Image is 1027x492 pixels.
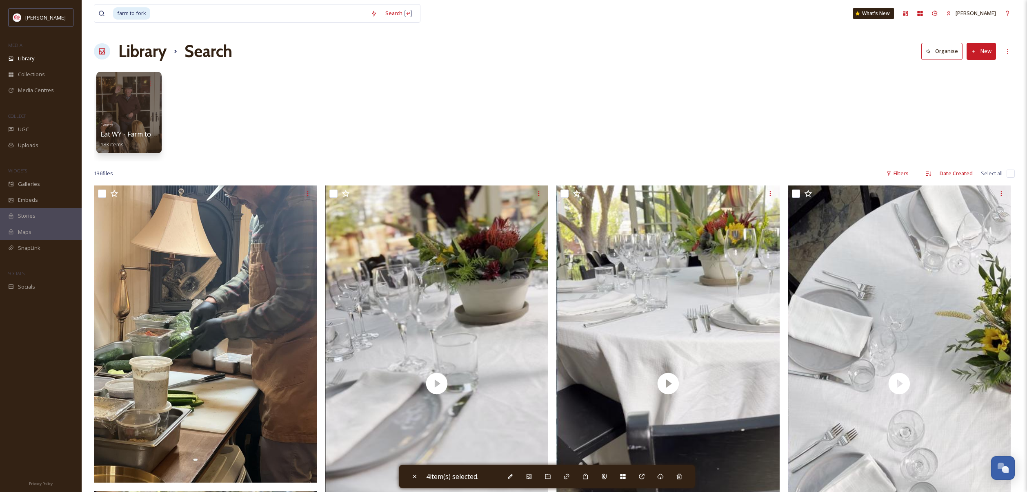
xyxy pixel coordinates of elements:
a: Organise [921,43,967,60]
a: EventsEat WY - Farm to Fork Event183 items [100,120,185,148]
a: [PERSON_NAME] [942,5,1000,21]
button: Open Chat [991,456,1015,480]
div: Search [381,5,416,21]
div: Filters [882,165,913,181]
a: What's New [853,8,894,19]
span: Privacy Policy [29,481,53,486]
h1: Search [185,39,232,64]
button: New [967,43,996,60]
span: Events [100,122,113,128]
img: 1024_ChamberlinInn_FarmtoFork (1).HEIC [94,185,317,483]
div: Date Created [936,165,977,181]
button: Organise [921,43,963,60]
span: [PERSON_NAME] [25,14,66,21]
span: Embeds [18,196,38,204]
span: Maps [18,228,31,236]
span: Stories [18,212,36,220]
span: COLLECT [8,113,26,119]
span: farm to fork [113,7,150,19]
span: Uploads [18,141,38,149]
span: Eat WY - Farm to Fork Event [100,130,185,139]
span: Galleries [18,180,40,188]
span: SOCIALS [8,270,24,276]
span: Library [18,55,34,62]
span: UGC [18,126,29,133]
span: 4 item(s) selected. [426,472,478,481]
span: WIDGETS [8,168,27,174]
span: Socials [18,283,35,291]
span: MEDIA [8,42,22,48]
span: [PERSON_NAME] [956,9,996,17]
span: SnapLink [18,244,40,252]
img: images%20(1).png [13,13,21,22]
span: Media Centres [18,86,54,94]
span: Collections [18,71,45,78]
span: 136 file s [94,170,113,177]
span: Select all [981,170,1003,177]
span: 183 items [100,141,124,148]
a: Library [118,39,167,64]
a: Privacy Policy [29,478,53,488]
